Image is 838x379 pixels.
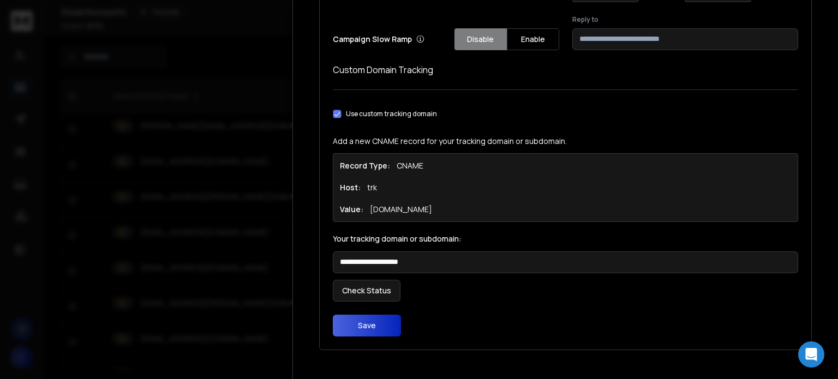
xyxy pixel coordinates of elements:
[333,280,400,302] button: Check Status
[572,15,799,24] label: Reply to
[333,34,424,45] p: Campaign Slow Ramp
[333,63,798,76] h1: Custom Domain Tracking
[333,235,798,243] label: Your tracking domain or subdomain:
[370,204,432,215] p: [DOMAIN_NAME]
[333,315,401,336] button: Save
[507,28,559,50] button: Enable
[454,28,507,50] button: Disable
[798,341,824,368] div: Open Intercom Messenger
[340,160,390,171] h1: Record Type:
[340,204,363,215] h1: Value:
[367,182,377,193] p: trk
[346,110,437,118] label: Use custom tracking domain
[397,160,423,171] p: CNAME
[340,182,361,193] h1: Host:
[333,136,798,147] p: Add a new CNAME record for your tracking domain or subdomain.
